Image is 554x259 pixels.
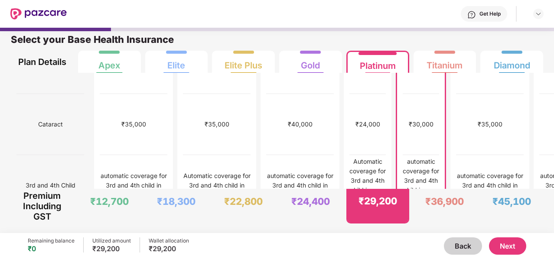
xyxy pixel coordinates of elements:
[28,237,75,244] div: Remaining balance
[301,53,320,71] div: Gold
[149,244,189,253] div: ₹29,200
[479,10,501,17] div: Get Help
[456,171,524,200] div: automatic coverage for 3rd and 4th child in case of twins/triplets
[26,177,75,194] span: 3rd and 4th Child
[358,195,397,207] div: ₹29,200
[167,53,185,71] div: Elite
[92,237,131,244] div: Utilized amount
[535,10,542,17] img: svg+xml;base64,PHN2ZyBpZD0iRHJvcGRvd24tMzJ4MzIiIHhtbG5zPSJodHRwOi8vd3d3LnczLm9yZy8yMDAwL3N2ZyIgd2...
[183,171,251,200] div: Automatic coverage for 3rd and 4th child in case of twins/triplets
[349,157,386,214] div: Automatic coverage for 3rd and 4th child in case of twins/triplets
[121,120,146,129] div: ₹35,000
[467,10,476,19] img: svg+xml;base64,PHN2ZyBpZD0iSGVscC0zMngzMiIgeG1sbnM9Imh0dHA6Ly93d3cudzMub3JnLzIwMDAvc3ZnIiB3aWR0aD...
[494,53,530,71] div: Diamond
[355,120,380,129] div: ₹24,000
[10,8,67,19] img: New Pazcare Logo
[38,116,63,133] span: Cataract
[16,51,68,73] div: Plan Details
[149,237,189,244] div: Wallet allocation
[225,53,262,71] div: Elite Plus
[11,33,543,51] div: Select your Base Health Insurance
[492,195,531,207] div: ₹45,100
[90,195,129,207] div: ₹12,700
[403,157,439,214] div: automatic coverage for 3rd and 4th child in case of twins/triplets
[98,53,120,71] div: Apex
[444,237,482,255] button: Back
[16,189,68,223] div: Premium Including GST
[427,53,463,71] div: Titanium
[28,244,75,253] div: ₹0
[92,244,131,253] div: ₹29,200
[100,171,167,200] div: automatic coverage for 3rd and 4th child in case of twins/triplets
[478,120,502,129] div: ₹35,000
[205,120,229,129] div: ₹35,000
[291,195,330,207] div: ₹24,400
[288,120,313,129] div: ₹40,000
[224,195,263,207] div: ₹22,800
[157,195,196,207] div: ₹18,300
[425,195,464,207] div: ₹36,900
[266,171,334,200] div: automatic coverage for 3rd and 4th child in case of twins/triplets
[409,120,433,129] div: ₹30,000
[489,237,526,255] button: Next
[360,54,396,71] div: Platinum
